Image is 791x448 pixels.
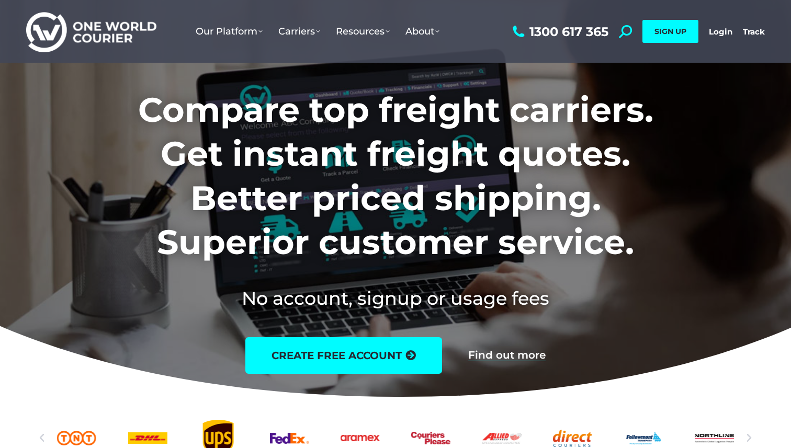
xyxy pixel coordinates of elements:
a: Find out more [468,350,546,361]
a: Login [709,27,732,37]
h1: Compare top freight carriers. Get instant freight quotes. Better priced shipping. Superior custom... [69,88,722,265]
a: Track [743,27,765,37]
a: 1300 617 365 [510,25,608,38]
span: Carriers [278,26,320,37]
span: SIGN UP [654,27,686,36]
a: Resources [328,15,398,48]
span: About [405,26,439,37]
h2: No account, signup or usage fees [69,285,722,311]
a: Our Platform [188,15,270,48]
a: Carriers [270,15,328,48]
span: Resources [336,26,390,37]
img: One World Courier [26,10,156,53]
a: About [398,15,447,48]
span: Our Platform [196,26,263,37]
a: create free account [245,337,442,374]
a: SIGN UP [642,20,698,43]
